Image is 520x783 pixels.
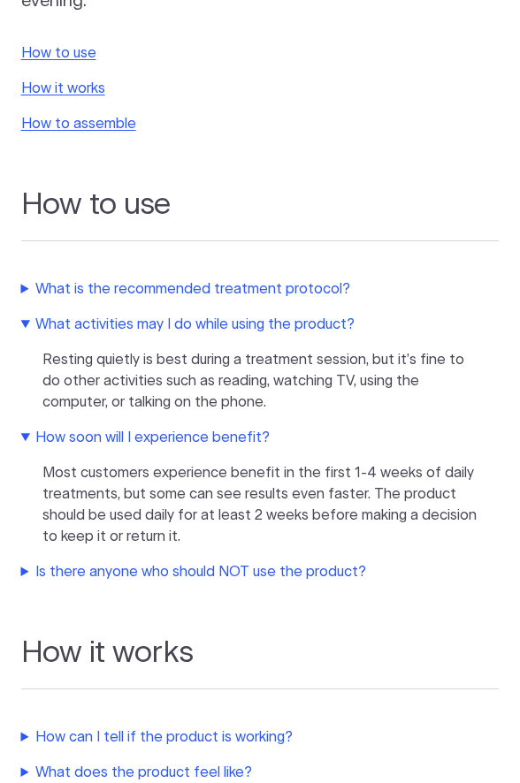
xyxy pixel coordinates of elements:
[42,349,478,413] p: Resting quietly is best during a treatment session, but it’s fine to do other activities such as ...
[21,81,105,95] a: How it works
[21,46,96,60] a: How to use
[21,278,500,300] summary: What is the recommended treatment protocol?
[21,314,500,335] summary: What activities may I do while using the product?
[42,462,478,547] p: Most customers experience benefit in the first 1-4 weeks of daily treatments, but some can see re...
[21,187,500,241] h2: How to use
[21,635,500,689] h2: How it works
[21,561,500,582] summary: Is there anyone who should NOT use the product?
[21,726,500,748] summary: How can I tell if the product is working?
[21,427,500,448] summary: How soon will I experience benefit?
[21,762,500,783] summary: What does the product feel like?
[21,117,136,131] a: How to assemble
